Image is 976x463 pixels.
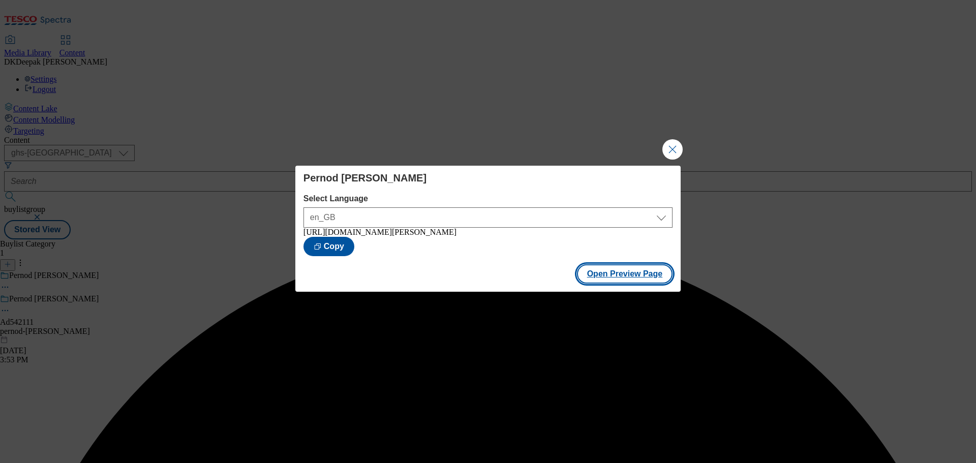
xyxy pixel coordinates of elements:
div: Modal [295,166,681,292]
h4: Pernod [PERSON_NAME] [303,172,673,184]
button: Copy [303,237,354,256]
label: Select Language [303,194,673,203]
button: Close Modal [662,139,683,160]
button: Open Preview Page [577,264,673,284]
div: [URL][DOMAIN_NAME][PERSON_NAME] [303,228,673,237]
